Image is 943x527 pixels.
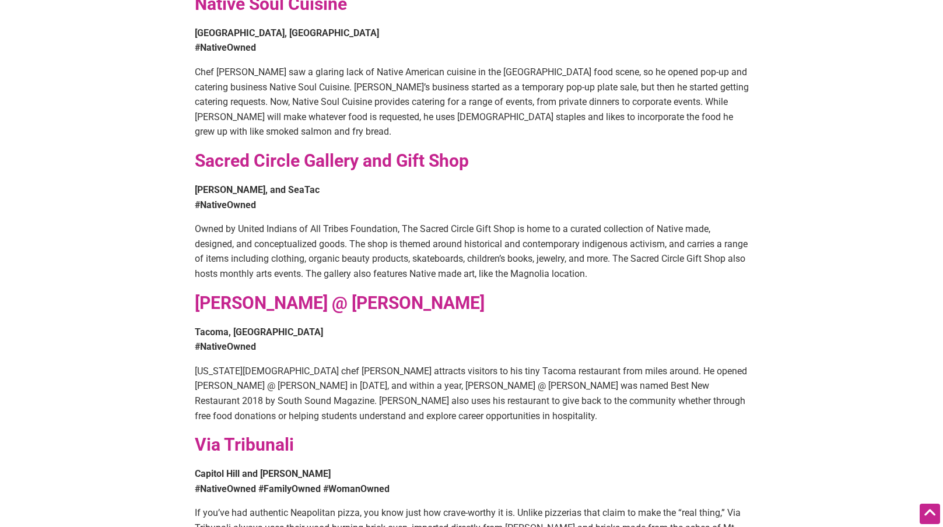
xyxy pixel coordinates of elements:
[195,434,294,455] a: Via Tribunali
[195,184,320,195] strong: [PERSON_NAME], and SeaTac
[195,468,331,479] strong: Capitol Hill and [PERSON_NAME]
[195,293,485,313] a: [PERSON_NAME] @ [PERSON_NAME]
[195,199,256,210] strong: #NativeOwned
[195,326,323,338] strong: Tacoma, [GEOGRAPHIC_DATA]
[195,150,469,171] a: Sacred Circle Gallery and Gift Shop
[195,341,256,352] strong: #NativeOwned
[920,504,940,524] div: Scroll Back to Top
[195,65,749,139] p: Chef [PERSON_NAME] saw a glaring lack of Native American cuisine in the [GEOGRAPHIC_DATA] food sc...
[195,27,379,38] strong: [GEOGRAPHIC_DATA], [GEOGRAPHIC_DATA]
[195,42,256,53] strong: #NativeOwned
[195,483,390,494] strong: #NativeOwned #FamilyOwned #WomanOwned
[195,364,749,423] p: [US_STATE][DEMOGRAPHIC_DATA] chef [PERSON_NAME] attracts visitors to his tiny Tacoma restaurant f...
[195,222,749,281] p: Owned by United Indians of All Tribes Foundation, The Sacred Circle Gift Shop is home to a curate...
